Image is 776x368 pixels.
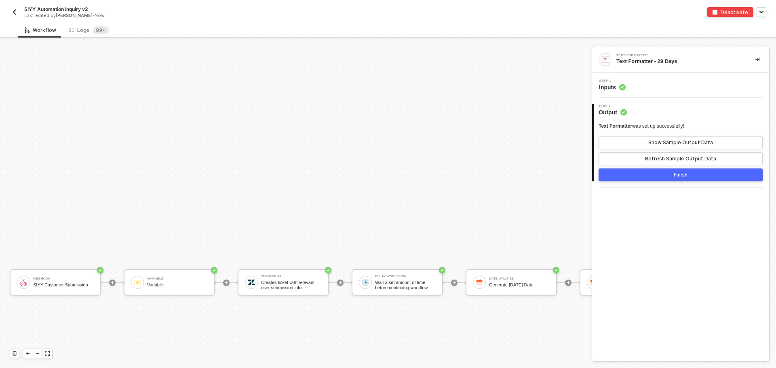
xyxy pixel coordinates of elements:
button: deactivateDeactivate [707,7,753,17]
span: icon-minus [35,351,40,356]
span: icon-success-page [325,267,331,273]
div: Workflow [25,27,56,34]
div: Refresh Sample Output Data [645,156,716,162]
span: icon-play [224,280,229,285]
div: Creates ticket with relevant user submission info. [261,280,322,290]
span: icon-play [110,280,115,285]
span: Text Formatter [599,123,632,129]
button: back [10,7,19,17]
div: Variable [147,277,208,280]
span: icon-play [338,280,343,285]
img: back [11,9,18,15]
div: Generate [DATE] Date [489,282,550,288]
div: Step 1Inputs [592,79,769,91]
span: SIYY Automation Inquiry v2 [24,6,88,13]
span: Step 2 [599,104,627,107]
div: Zendesk #3 [261,275,322,278]
span: Step 1 [599,79,626,82]
img: icon [362,279,369,286]
div: was set up successfully! [599,123,684,130]
div: Deactivate [721,9,748,16]
div: Wait a set amount of time before continuing workflow [375,280,436,290]
button: Finish [599,168,763,181]
span: Output [599,108,627,116]
span: [PERSON_NAME] [56,13,93,18]
span: Inputs [599,83,626,91]
div: Delay Workflow [375,275,436,278]
div: Text Formatter - 29 Days [616,58,742,65]
img: icon [476,279,483,286]
div: Text Formatter [616,54,738,57]
div: Date Utilities [489,277,550,280]
img: icon [248,279,255,286]
img: icon [20,279,27,286]
span: icon-success-page [553,267,559,273]
button: Refresh Sample Output Data [599,152,763,165]
span: icon-play [25,351,30,356]
span: icon-collapse-right [755,57,760,62]
span: icon-play [452,280,457,285]
div: Logs [69,26,109,34]
span: icon-success-page [97,267,103,273]
div: Finish [674,172,687,178]
span: icon-expand [45,351,50,356]
span: icon-play [566,280,571,285]
div: Webhook [33,277,94,280]
img: deactivate [713,10,717,15]
div: Last edited by - Now [24,13,369,19]
button: Show Sample Output Data [599,136,763,149]
div: Show Sample Output Data [648,139,713,146]
img: icon [590,279,597,286]
span: icon-success-page [439,267,445,273]
span: icon-success-page [211,267,217,273]
div: SIYY Customer Submission [33,282,94,288]
img: icon [134,279,141,286]
img: integration-icon [601,56,609,63]
div: Variable [147,282,208,288]
div: Step 2Output Text Formatterwas set up successfully!Show Sample Output DataRefresh Sample Output D... [592,104,769,181]
sup: 135 [93,26,109,34]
